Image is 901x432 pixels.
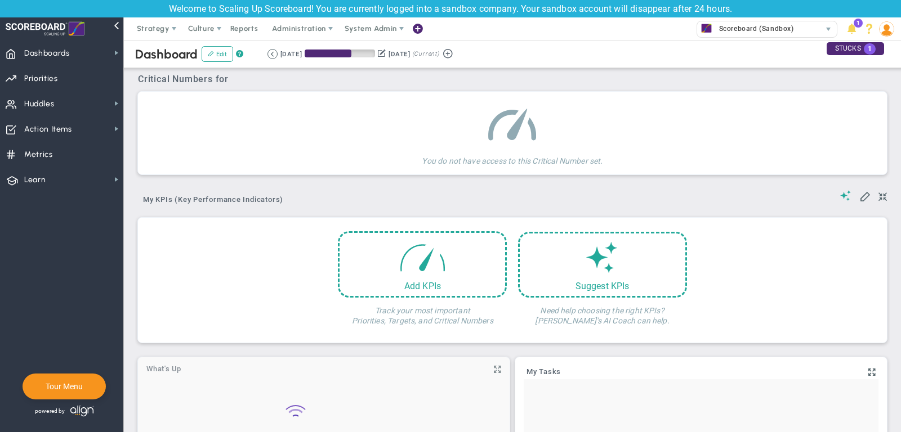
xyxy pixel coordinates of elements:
[879,21,894,37] img: 193898.Person.photo
[24,92,55,116] span: Huddles
[843,17,860,40] li: Announcements
[188,24,215,33] span: Culture
[24,118,72,141] span: Action Items
[272,24,325,33] span: Administration
[820,21,837,37] span: select
[24,42,70,65] span: Dashboards
[305,49,375,57] div: Period Progress: 66% Day 60 of 90 with 30 remaining.
[864,43,876,55] span: 1
[340,281,505,291] div: Add KPIs
[138,74,231,84] span: Critical Numbers for
[23,402,142,420] div: Powered by Align
[202,46,233,62] button: Edit
[24,67,58,91] span: Priorities
[42,381,86,391] button: Tour Menu
[137,24,170,33] span: Strategy
[520,281,685,291] div: Suggest KPIs
[225,17,264,40] span: Reports
[518,298,687,326] h4: Need help choosing the right KPIs? [PERSON_NAME]'s AI Coach can help.
[24,168,46,192] span: Learn
[267,49,278,59] button: Go to previous period
[859,190,871,201] span: Edit My KPIs
[280,49,302,59] div: [DATE]
[412,49,439,59] span: (Current)
[24,143,53,166] span: Metrics
[854,19,863,28] span: 1
[699,21,713,35] img: 33686.Company.photo
[527,368,561,376] span: My Tasks
[389,49,410,59] div: [DATE]
[713,21,794,36] span: Scoreboard (Sandbox)
[860,17,878,40] li: Help & Frequently Asked Questions (FAQ)
[345,24,397,33] span: System Admin
[527,368,561,377] a: My Tasks
[827,42,884,55] div: STUCKS
[338,298,507,326] h4: Track your most important Priorities, Targets, and Critical Numbers
[422,148,603,166] h4: You do not have access to this Critical Number set.
[135,47,198,62] span: Dashboard
[840,190,851,201] span: Suggestions (AI Feature)
[138,191,288,209] span: My KPIs (Key Performance Indicators)
[138,191,288,210] button: My KPIs (Key Performance Indicators)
